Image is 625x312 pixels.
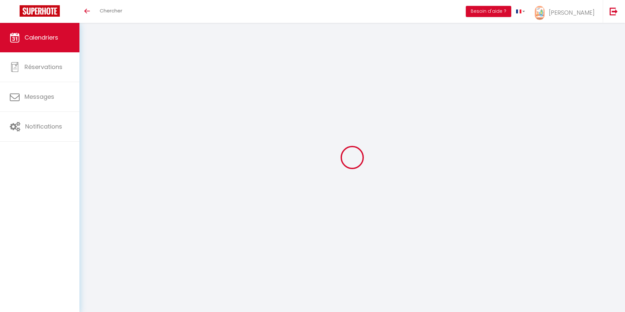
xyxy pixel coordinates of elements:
[25,33,58,42] span: Calendriers
[25,122,62,130] span: Notifications
[466,6,511,17] button: Besoin d'aide ?
[25,93,54,101] span: Messages
[100,7,122,14] span: Chercher
[535,6,545,20] img: ...
[20,5,60,17] img: Super Booking
[610,7,618,15] img: logout
[25,63,62,71] span: Réservations
[549,9,595,17] span: [PERSON_NAME]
